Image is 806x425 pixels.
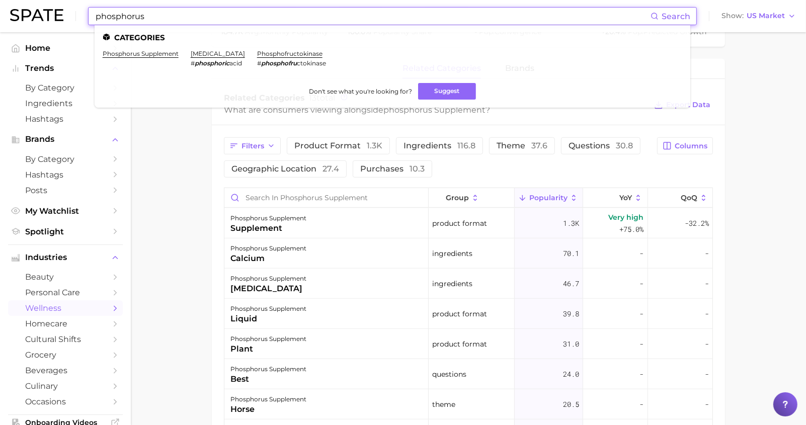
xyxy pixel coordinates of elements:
[103,50,179,57] a: phosphorus supplement
[563,368,579,380] span: 24.0
[563,278,579,290] span: 46.7
[25,350,106,360] span: grocery
[230,373,306,385] div: best
[705,398,709,410] span: -
[25,397,106,406] span: occasions
[681,194,697,202] span: QoQ
[648,188,712,208] button: QoQ
[529,194,568,202] span: Popularity
[25,135,106,144] span: Brands
[8,224,123,239] a: Spotlight
[309,88,412,95] span: Don't see what you're looking for?
[563,398,579,410] span: 20.5
[432,247,472,260] span: ingredients
[705,338,709,350] span: -
[257,50,323,57] a: phosphofructokinase
[224,329,712,359] button: phosphorus supplementplantproduct format31.0--
[662,12,690,21] span: Search
[10,9,63,21] img: SPATE
[8,363,123,378] a: beverages
[230,393,306,405] div: phosphorus supplement
[25,227,106,236] span: Spotlight
[8,331,123,347] a: cultural shifts
[25,99,106,108] span: Ingredients
[8,250,123,265] button: Industries
[8,132,123,147] button: Brands
[515,188,583,208] button: Popularity
[8,40,123,56] a: Home
[432,217,487,229] span: product format
[25,303,106,313] span: wellness
[8,183,123,198] a: Posts
[8,111,123,127] a: Hashtags
[25,114,106,124] span: Hashtags
[25,253,106,262] span: Industries
[224,359,712,389] button: phosphorus supplementbestquestions24.0--
[224,103,647,117] div: What are consumers viewing alongside ?
[8,96,123,111] a: Ingredients
[191,50,245,57] a: [MEDICAL_DATA]
[747,13,785,19] span: US Market
[640,338,644,350] span: -
[8,151,123,167] a: by Category
[229,59,242,67] span: acid
[8,316,123,331] a: homecare
[25,170,106,180] span: Hashtags
[8,394,123,409] a: occasions
[721,13,744,19] span: Show
[25,334,106,344] span: cultural shifts
[8,269,123,285] a: beauty
[25,186,106,195] span: Posts
[640,278,644,290] span: -
[619,194,632,202] span: YoY
[367,141,382,150] span: 1.3k
[224,137,281,154] button: Filters
[230,313,306,325] div: liquid
[224,208,712,238] button: phosphorus supplementsupplementproduct format1.3kVery high+75.0%-32.2%
[224,299,712,329] button: phosphorus supplementliquidproduct format39.8--
[457,141,475,150] span: 116.8
[8,347,123,363] a: grocery
[563,308,579,320] span: 39.8
[640,368,644,380] span: -
[657,137,713,154] button: Columns
[432,308,487,320] span: product format
[432,398,455,410] span: theme
[446,194,469,202] span: group
[231,165,339,173] span: geographic location
[563,338,579,350] span: 31.0
[297,59,326,67] span: ctokinase
[609,211,644,223] span: Very high
[191,59,195,67] span: #
[25,43,106,53] span: Home
[383,105,486,115] span: phosphorus supplement
[531,141,547,150] span: 37.6
[705,247,709,260] span: -
[230,273,306,285] div: phosphorus supplement
[230,252,306,265] div: calcium
[620,223,644,235] span: +75.0%
[8,80,123,96] a: by Category
[25,366,106,375] span: beverages
[25,319,106,328] span: homecare
[8,378,123,394] a: culinary
[294,142,382,150] span: product format
[25,154,106,164] span: by Category
[224,269,712,299] button: phosphorus supplement[MEDICAL_DATA]ingredients46.7--
[705,368,709,380] span: -
[25,206,106,216] span: My Watchlist
[410,164,425,174] span: 10.3
[230,363,306,375] div: phosphorus supplement
[418,83,476,100] button: Suggest
[224,389,712,419] button: phosphorus supplementhorsetheme20.5--
[429,188,514,208] button: group
[230,333,306,345] div: phosphorus supplement
[95,8,651,25] input: Search here for a brand, industry, or ingredient
[719,10,798,23] button: ShowUS Market
[8,300,123,316] a: wellness
[497,142,547,150] span: theme
[25,288,106,297] span: personal care
[675,142,707,150] span: Columns
[563,247,579,260] span: 70.1
[616,141,633,150] span: 30.8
